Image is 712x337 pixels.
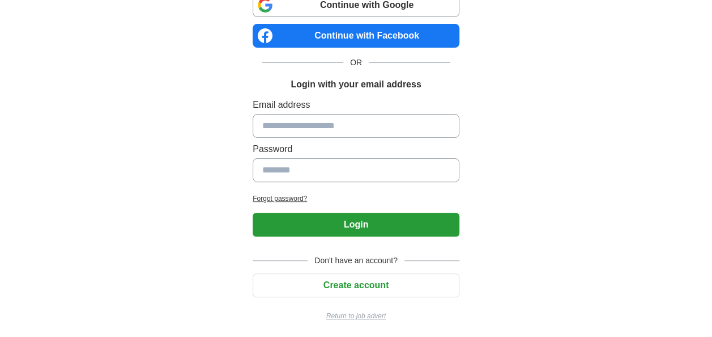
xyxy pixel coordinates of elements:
[253,213,459,237] button: Login
[253,24,459,48] a: Continue with Facebook
[308,255,404,267] span: Don't have an account?
[253,280,459,290] a: Create account
[253,273,459,297] button: Create account
[253,311,459,321] a: Return to job advert
[253,142,459,156] label: Password
[343,57,369,69] span: OR
[253,98,459,112] label: Email address
[291,78,421,91] h1: Login with your email address
[253,193,459,204] a: Forgot password?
